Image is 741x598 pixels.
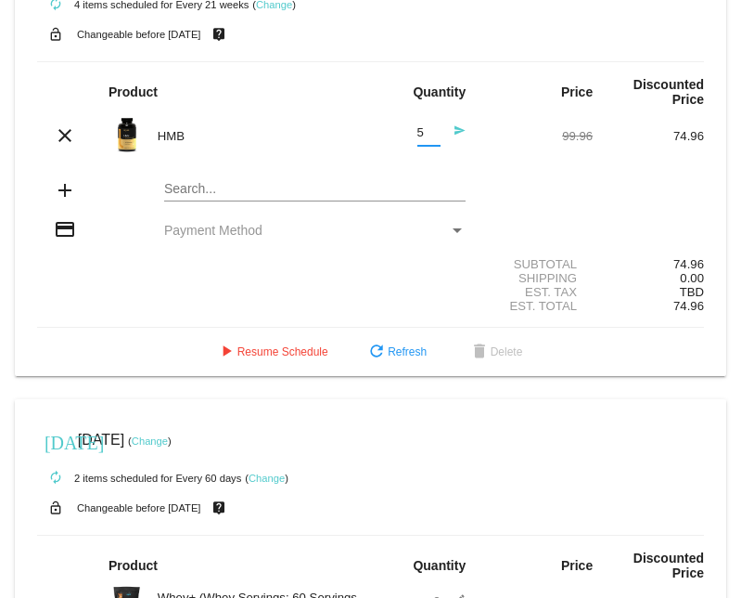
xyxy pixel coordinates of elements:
mat-icon: live_help [208,22,230,46]
span: Delete [468,345,523,358]
span: Refresh [365,345,427,358]
mat-icon: add [54,179,76,201]
div: HMB [148,129,371,143]
span: 74.96 [673,299,704,313]
img: Image-1-HMB-1000x1000-1.png [109,116,146,153]
mat-icon: live_help [208,496,230,520]
div: 74.96 [593,129,704,143]
mat-select: Payment Method [164,223,466,238]
strong: Price [561,84,593,99]
mat-icon: lock_open [45,496,67,520]
mat-icon: clear [54,124,76,147]
a: Change [132,435,168,447]
small: Changeable before [DATE] [77,502,201,513]
span: Payment Method [164,223,262,238]
small: 2 items scheduled for Every 60 days [37,473,241,484]
button: Delete [454,335,538,369]
span: TBD [680,285,704,299]
strong: Price [561,558,593,573]
strong: Product [109,84,158,99]
a: Change [249,473,285,484]
strong: Quantity [413,558,466,573]
mat-icon: [DATE] [45,430,67,452]
strong: Quantity [413,84,466,99]
input: Search... [164,182,466,197]
mat-icon: delete [468,342,491,364]
mat-icon: lock_open [45,22,67,46]
button: Refresh [351,335,441,369]
small: ( ) [245,473,288,484]
span: Resume Schedule [215,345,328,358]
mat-icon: send [443,124,466,147]
div: 74.96 [593,257,704,271]
strong: Product [109,558,158,573]
mat-icon: credit_card [54,218,76,240]
mat-icon: autorenew [45,467,67,489]
mat-icon: refresh [365,342,388,364]
mat-icon: play_arrow [215,342,237,364]
div: 99.96 [481,129,593,143]
div: Est. Tax [481,285,593,299]
button: Resume Schedule [200,335,343,369]
span: 0.00 [680,271,704,285]
strong: Discounted Price [633,77,704,107]
small: Changeable before [DATE] [77,29,201,40]
strong: Discounted Price [633,551,704,580]
div: Est. Total [481,299,593,313]
input: Quantity [417,126,441,140]
div: Shipping [481,271,593,285]
div: Subtotal [481,257,593,271]
small: ( ) [128,435,172,447]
